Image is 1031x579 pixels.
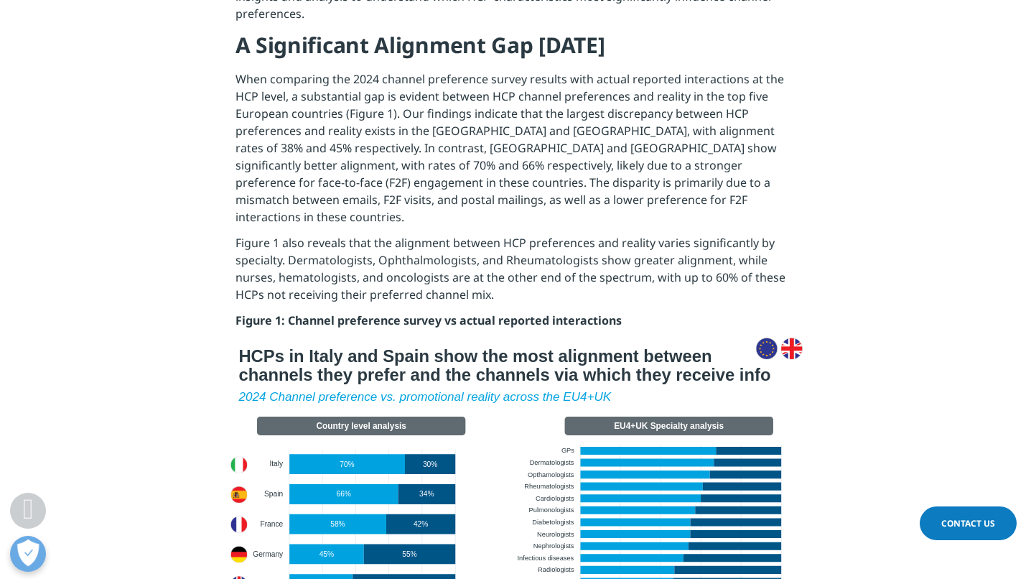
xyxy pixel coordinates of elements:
a: Contact Us [920,506,1017,540]
span: Contact Us [941,517,995,529]
h4: A Significant Alignment Gap [DATE] [235,31,796,70]
p: When comparing the 2024 channel preference survey results with actual reported interactions at th... [235,70,796,234]
p: Figure 1 also reveals that the alignment between HCP preferences and reality varies significantly... [235,234,796,312]
strong: Figure 1: Channel preference survey vs actual reported interactions [235,312,622,328]
button: Open Preferences [10,536,46,572]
